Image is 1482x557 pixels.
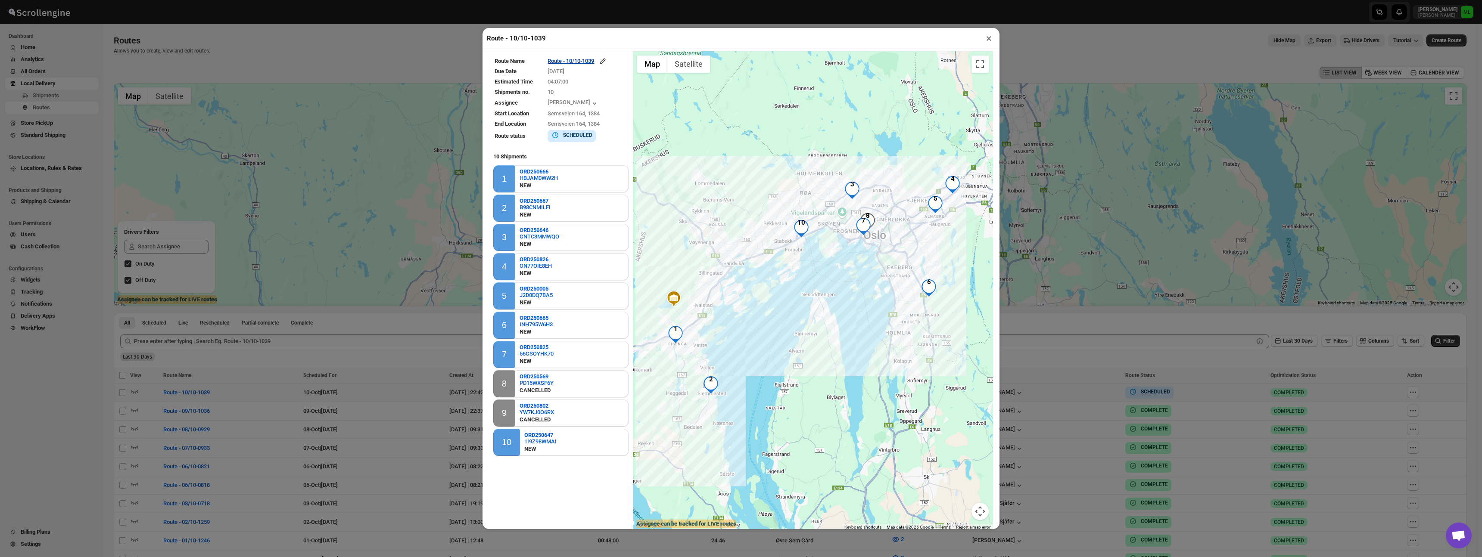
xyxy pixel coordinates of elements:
button: ORD250647 [524,432,557,438]
div: NEW [520,181,558,190]
button: PD15WXSF6Y [520,380,554,386]
button: × [983,32,995,44]
button: 1I9Z98WMAI [524,438,557,445]
span: [DATE] [548,68,564,74]
a: Terms (opens in new tab) [939,525,951,529]
button: J2D8DQ7BA5 [520,292,553,298]
b: ORD250666 [520,168,548,175]
div: 7 [855,218,872,235]
span: Due Date [495,68,517,74]
b: 10 Shipments [489,149,531,164]
b: ORD250826 [520,256,548,263]
b: SCHEDULED [563,132,592,138]
div: CANCELLED [520,386,554,395]
button: INH795W6H3 [520,321,553,328]
span: 04:07:00 [548,78,568,85]
b: ORD250825 [520,344,548,350]
button: HBJAM0WW2H [520,175,558,181]
div: 10 [793,220,810,237]
button: ORD250646 [520,227,559,233]
button: ON77OIE8EH [520,263,552,269]
div: 4 [944,176,961,193]
div: NEW [520,328,553,336]
div: 7 [502,350,507,359]
span: Assignee [495,99,518,106]
button: Show street map [637,56,667,73]
button: YW7KJ0O6RX [520,409,554,415]
div: 6 [920,279,937,297]
span: End Location [495,121,526,127]
div: 1 [667,326,684,343]
div: 3 [502,232,507,242]
div: Open chat [1446,523,1472,548]
a: Open this area in Google Maps (opens a new window) [635,519,663,530]
span: Semsveien 164, 1384 [548,110,600,117]
button: ORD250825 [520,344,554,350]
b: ORD250005 [520,285,548,292]
label: Assignee can be tracked for LIVE routes [636,520,736,528]
div: GNTC3MMWQO [520,233,559,240]
div: NEW [520,210,551,219]
div: 9 [859,213,876,230]
button: Route - 10/10-1039 [548,57,607,65]
b: ORD250665 [520,315,548,321]
div: 5 [927,196,944,213]
span: Route status [495,133,526,139]
div: 3 [844,182,861,199]
button: ORD250665 [520,315,553,321]
div: NEW [520,240,559,248]
b: ORD250646 [520,227,548,233]
span: Shipments no. [495,89,530,95]
button: 56GSOYHK70 [520,350,554,357]
a: Report a map error [956,525,990,529]
button: [PERSON_NAME] [548,99,599,108]
b: ORD250647 [524,432,553,438]
button: ORD250569 [520,373,554,380]
span: Estimated Time [495,78,533,85]
div: NEW [520,357,554,365]
span: Semsveien 164, 1384 [548,121,600,127]
button: Map camera controls [971,503,989,520]
button: SCHEDULED [551,131,592,139]
span: Map data ©2025 Google [887,525,934,529]
button: Show satellite imagery [667,56,710,73]
button: ORD250802 [520,402,554,409]
div: 8 [502,379,507,389]
b: ORD250569 [520,373,548,380]
div: NEW [520,269,552,278]
button: ORD250667 [520,198,551,204]
span: Route Name [495,58,525,64]
button: B98CNMILFI [520,204,551,210]
button: Keyboard shortcuts [844,524,881,530]
div: NEW [524,445,557,453]
div: 9 [502,408,507,418]
div: 10 [502,437,511,447]
button: ORD250005 [520,285,553,292]
div: 4 [502,262,507,272]
h2: Route - 10/10-1039 [487,34,546,43]
div: 1 [502,174,507,184]
b: ORD250667 [520,198,548,204]
div: 2 [702,376,719,393]
button: ORD250826 [520,256,552,263]
span: 10 [548,89,554,95]
span: Start Location [495,110,529,117]
div: 6 [502,320,507,330]
div: 5 [502,291,507,301]
div: CANCELLED [520,415,554,424]
button: ORD250666 [520,168,558,175]
div: NEW [520,298,553,307]
img: Google [635,519,663,530]
button: Toggle fullscreen view [971,56,989,73]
